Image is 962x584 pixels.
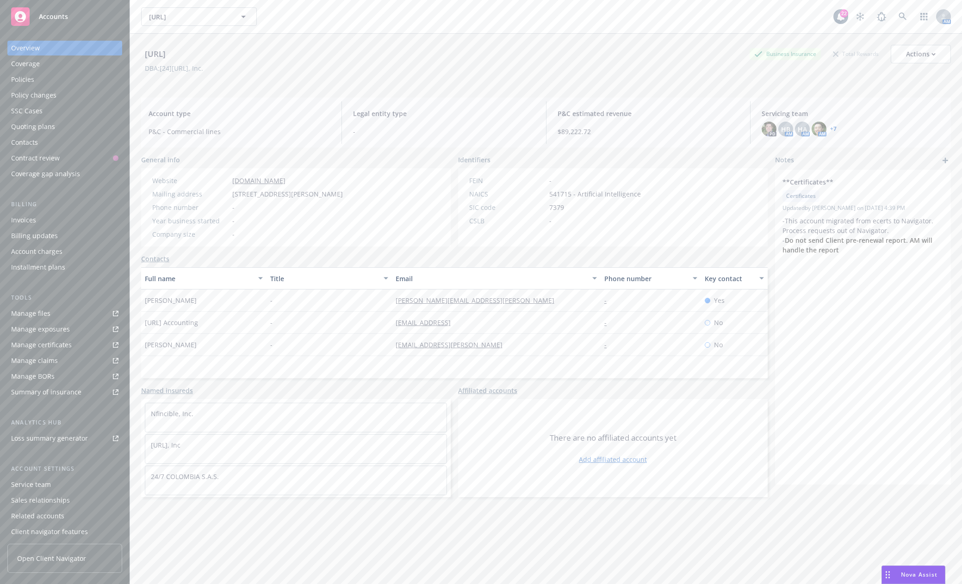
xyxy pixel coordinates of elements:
span: Certificates [786,192,816,200]
div: Email [396,274,587,283]
a: Add affiliated account [579,455,647,464]
span: Servicing team [762,109,943,118]
strong: Do not send Client pre-renewal report. AM will handle the report [782,236,934,254]
a: Account charges [7,244,122,259]
span: 541715 - Artificial Intelligence [549,189,641,199]
div: 22 [840,9,848,18]
a: Loss summary generator [7,431,122,446]
a: Stop snowing [851,7,869,26]
span: HA [798,124,807,134]
div: Contract review [11,151,60,166]
img: photo [812,122,826,136]
span: - [353,127,535,136]
a: Related accounts [7,509,122,523]
span: General info [141,155,180,165]
span: Updated by [PERSON_NAME] on [DATE] 4:39 PM [782,204,943,212]
a: - [604,318,614,327]
a: Switch app [915,7,933,26]
div: Contacts [11,135,38,150]
span: Identifiers [458,155,490,165]
div: Coverage gap analysis [11,166,80,181]
span: - [270,340,273,350]
span: Notes [775,155,794,166]
div: Website [152,176,229,185]
span: [STREET_ADDRESS][PERSON_NAME] [232,189,343,199]
a: - [604,296,614,305]
span: There are no affiliated accounts yet [550,432,677,443]
div: Actions [906,45,936,63]
button: Key contact [701,267,768,289]
a: Manage certificates [7,338,122,352]
a: Coverage gap analysis [7,166,122,181]
a: Search [894,7,912,26]
button: Nova Assist [881,566,945,584]
div: SIC code [469,203,546,212]
span: - [232,216,235,226]
a: [EMAIL_ADDRESS][PERSON_NAME] [396,340,510,349]
div: Phone number [604,274,687,283]
div: Manage files [11,306,50,321]
a: Overview [7,41,122,55]
div: Key contact [705,274,754,283]
a: Policies [7,72,122,87]
a: Report a Bug [872,7,891,26]
div: Full name [145,274,253,283]
div: Company size [152,229,229,239]
button: [URL] [141,7,257,26]
div: Related accounts [11,509,64,523]
span: - [270,295,273,305]
div: Overview [11,41,40,55]
a: Contract review [7,151,122,166]
span: - [232,229,235,239]
a: [DOMAIN_NAME] [232,176,285,185]
a: Client navigator features [7,524,122,539]
div: CSLB [469,216,546,226]
span: Account type [149,109,330,118]
button: Phone number [601,267,701,289]
div: Summary of insurance [11,385,81,400]
div: Year business started [152,216,229,226]
div: Billing [7,200,122,209]
a: Invoices [7,213,122,227]
a: Nfincible, Inc. [151,409,193,418]
div: Sales relationships [11,493,70,508]
div: Drag to move [882,566,894,584]
p: -This account migrated from ecerts to Navigator. Process requests out of Navigator. - [782,216,943,255]
a: [EMAIL_ADDRESS] [396,318,458,327]
div: Manage certificates [11,338,72,352]
div: Billing updates [11,228,58,243]
div: Account settings [7,464,122,473]
span: - [232,203,235,212]
span: HB [781,124,790,134]
span: No [714,340,723,350]
div: NAICS [469,189,546,199]
a: [PERSON_NAME][EMAIL_ADDRESS][PERSON_NAME] [396,296,562,305]
a: [URL], Inc [151,441,180,449]
div: FEIN [469,176,546,185]
div: Manage BORs [11,369,55,384]
span: [URL] Accounting [145,318,198,327]
a: Quoting plans [7,119,122,134]
span: $89,222.72 [558,127,739,136]
span: Manage exposures [7,322,122,337]
span: - [549,176,552,185]
a: Service team [7,477,122,492]
a: Policy changes [7,88,122,103]
div: Account charges [11,244,62,259]
div: Analytics hub [7,418,122,427]
div: Mailing address [152,189,229,199]
div: Client navigator features [11,524,88,539]
div: Tools [7,293,122,302]
a: SSC Cases [7,104,122,118]
div: Coverage [11,56,40,71]
span: Yes [714,295,725,305]
a: Contacts [7,135,122,150]
a: Sales relationships [7,493,122,508]
div: Loss summary generator [11,431,88,446]
a: Manage claims [7,353,122,368]
a: Manage BORs [7,369,122,384]
div: Business Insurance [750,48,821,60]
span: Open Client Navigator [17,553,86,563]
span: - [549,216,552,226]
a: Summary of insurance [7,385,122,400]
